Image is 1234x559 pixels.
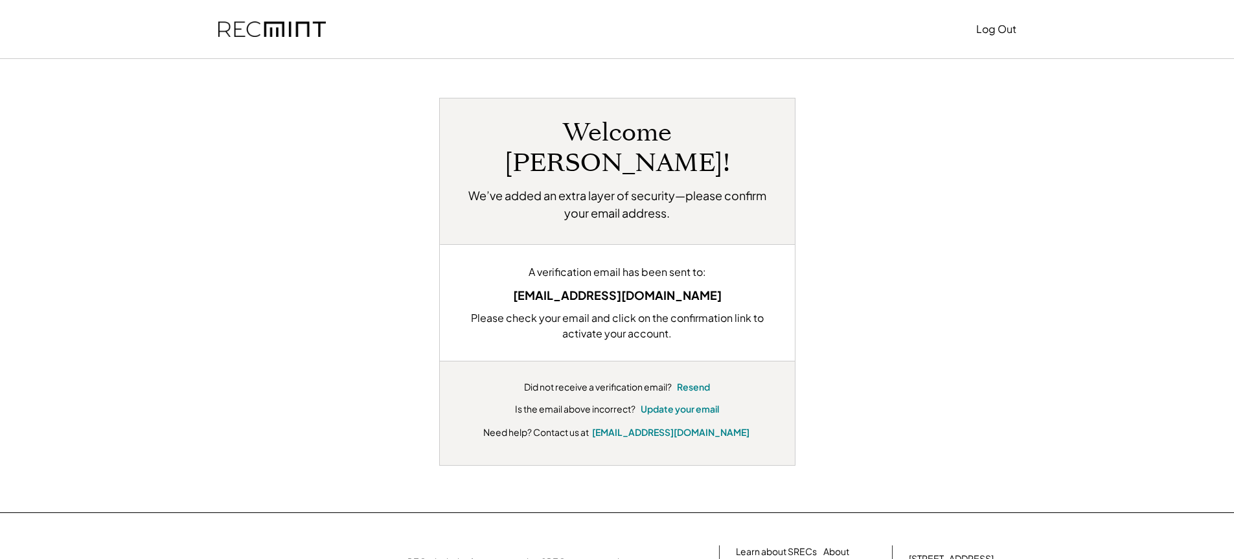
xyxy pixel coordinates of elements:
[976,16,1016,42] button: Log Out
[736,545,817,558] a: Learn about SRECs
[592,426,749,438] a: [EMAIL_ADDRESS][DOMAIN_NAME]
[641,403,719,416] button: Update your email
[459,118,775,179] h1: Welcome [PERSON_NAME]!
[823,545,849,558] a: About
[218,21,326,38] img: recmint-logotype%403x.png
[483,426,589,439] div: Need help? Contact us at
[524,381,672,394] div: Did not receive a verification email?
[459,264,775,280] div: A verification email has been sent to:
[459,310,775,341] div: Please check your email and click on the confirmation link to activate your account.
[677,381,710,394] button: Resend
[459,286,775,304] div: [EMAIL_ADDRESS][DOMAIN_NAME]
[459,187,775,222] h2: We’ve added an extra layer of security—please confirm your email address.
[515,403,635,416] div: Is the email above incorrect?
